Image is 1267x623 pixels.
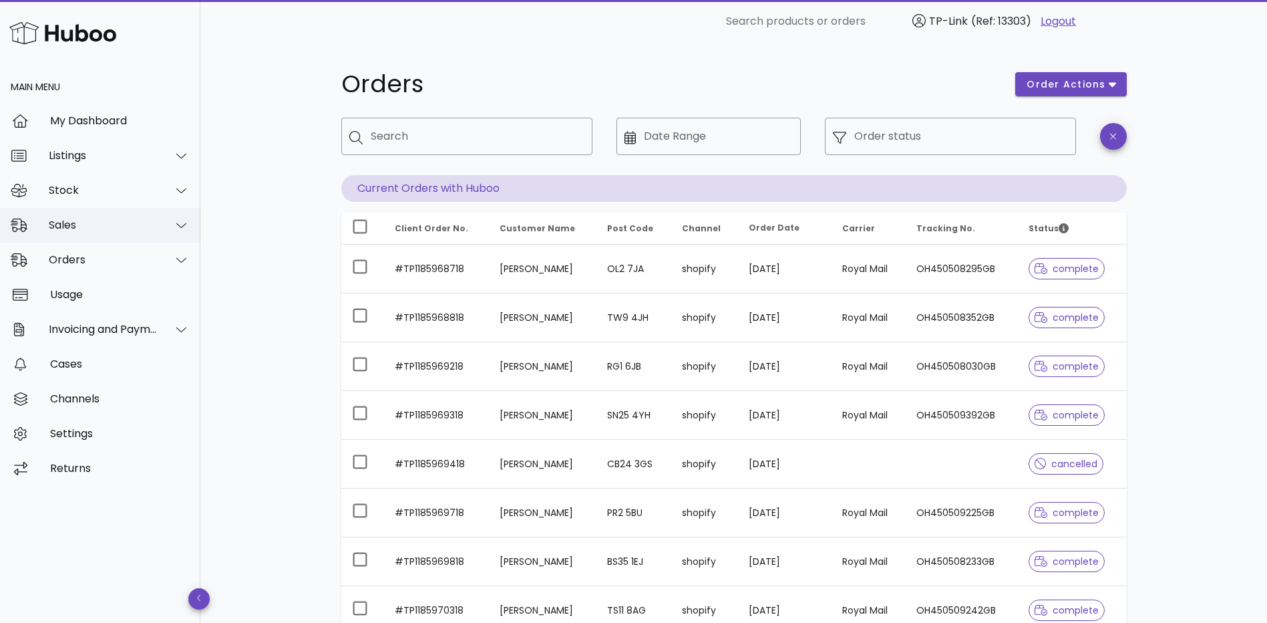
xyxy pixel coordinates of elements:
th: Status [1018,213,1127,245]
td: Royal Mail [832,489,906,537]
td: OH450508233GB [906,537,1018,586]
span: Post Code [607,223,653,234]
div: Invoicing and Payments [49,323,158,336]
button: order actions [1015,72,1126,96]
span: complete [1035,264,1099,273]
td: CB24 3GS [596,440,671,489]
span: Status [1029,223,1069,234]
td: BS35 1EJ [596,537,671,586]
td: [DATE] [738,391,832,440]
div: Settings [50,427,190,440]
span: complete [1035,606,1099,615]
td: [DATE] [738,440,832,489]
span: Customer Name [500,223,575,234]
span: Client Order No. [395,223,468,234]
div: My Dashboard [50,114,190,127]
div: Listings [49,149,158,162]
td: shopify [671,440,738,489]
td: OH450509225GB [906,489,1018,537]
td: RG1 6JB [596,342,671,391]
td: PR2 5BU [596,489,671,537]
td: shopify [671,489,738,537]
span: Order Date [749,222,799,233]
th: Post Code [596,213,671,245]
img: Huboo Logo [9,19,116,47]
span: complete [1035,508,1099,517]
td: OH450509392GB [906,391,1018,440]
div: Sales [49,219,158,231]
span: Carrier [842,223,875,234]
td: TW9 4JH [596,293,671,342]
td: shopify [671,342,738,391]
span: complete [1035,313,1099,322]
div: Stock [49,184,158,197]
td: OH450508352GB [906,293,1018,342]
td: [DATE] [738,537,832,586]
div: Cases [50,358,190,370]
th: Customer Name [489,213,596,245]
div: Returns [50,462,190,475]
td: OH450508030GB [906,342,1018,391]
div: Orders [49,253,158,266]
td: #TP1185968818 [384,293,490,342]
th: Tracking No. [906,213,1018,245]
span: complete [1035,557,1099,566]
th: Client Order No. [384,213,490,245]
td: SN25 4YH [596,391,671,440]
td: Royal Mail [832,391,906,440]
span: TP-Link [929,13,968,29]
td: shopify [671,391,738,440]
th: Channel [671,213,738,245]
p: Current Orders with Huboo [341,175,1127,202]
h1: Orders [341,72,1000,96]
td: [PERSON_NAME] [489,293,596,342]
div: Channels [50,392,190,405]
span: complete [1035,362,1099,371]
div: Usage [50,288,190,301]
td: [PERSON_NAME] [489,245,596,293]
td: OH450508295GB [906,245,1018,293]
td: [PERSON_NAME] [489,342,596,391]
td: [DATE] [738,489,832,537]
td: [PERSON_NAME] [489,537,596,586]
td: Royal Mail [832,293,906,342]
td: #TP1185969418 [384,440,490,489]
td: #TP1185969818 [384,537,490,586]
td: #TP1185969718 [384,489,490,537]
td: OL2 7JA [596,245,671,293]
td: [PERSON_NAME] [489,391,596,440]
td: [DATE] [738,293,832,342]
td: #TP1185969218 [384,342,490,391]
td: [PERSON_NAME] [489,489,596,537]
span: (Ref: 13303) [971,13,1031,29]
td: Royal Mail [832,537,906,586]
span: cancelled [1035,459,1098,469]
span: Tracking No. [916,223,975,234]
a: Logout [1041,13,1076,29]
span: complete [1035,410,1099,420]
td: shopify [671,537,738,586]
th: Order Date: Not sorted. Activate to sort ascending. [738,213,832,245]
td: shopify [671,293,738,342]
td: Royal Mail [832,245,906,293]
th: Carrier [832,213,906,245]
td: [PERSON_NAME] [489,440,596,489]
td: Royal Mail [832,342,906,391]
span: order actions [1026,78,1106,92]
span: Channel [682,223,721,234]
td: [DATE] [738,342,832,391]
td: [DATE] [738,245,832,293]
td: #TP1185968718 [384,245,490,293]
td: shopify [671,245,738,293]
td: #TP1185969318 [384,391,490,440]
